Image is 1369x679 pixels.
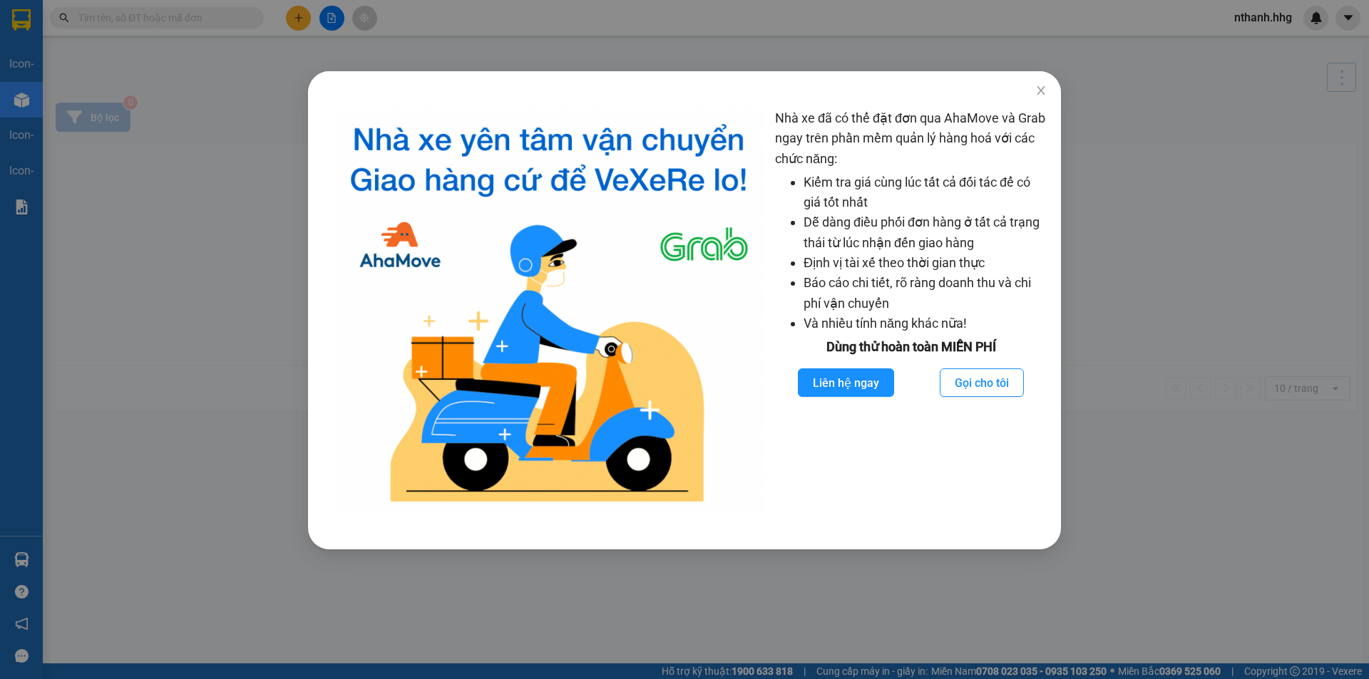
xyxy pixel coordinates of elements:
[804,212,1047,253] li: Dễ dàng điều phối đơn hàng ở tất cả trạng thái từ lúc nhận đến giao hàng
[940,368,1024,397] button: Gọi cho tôi
[775,337,1047,357] div: Dùng thử hoàn toàn MIỄN PHÍ
[1035,85,1047,96] span: close
[804,273,1047,313] li: Báo cáo chi tiết, rõ ràng doanh thu và chi phí vận chuyển
[775,108,1047,514] div: Nhà xe đã có thể đặt đơn qua AhaMove và Grab ngay trên phần mềm quản lý hàng hoá với các chức năng:
[955,374,1009,392] span: Gọi cho tôi
[1021,71,1061,111] button: Close
[813,374,879,392] span: Liên hệ ngay
[804,313,1047,333] li: Và nhiều tính năng khác nữa!
[334,108,764,514] img: logo
[798,368,894,397] button: Liên hệ ngay
[804,172,1047,213] li: Kiểm tra giá cùng lúc tất cả đối tác để có giá tốt nhất
[804,253,1047,273] li: Định vị tài xế theo thời gian thực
